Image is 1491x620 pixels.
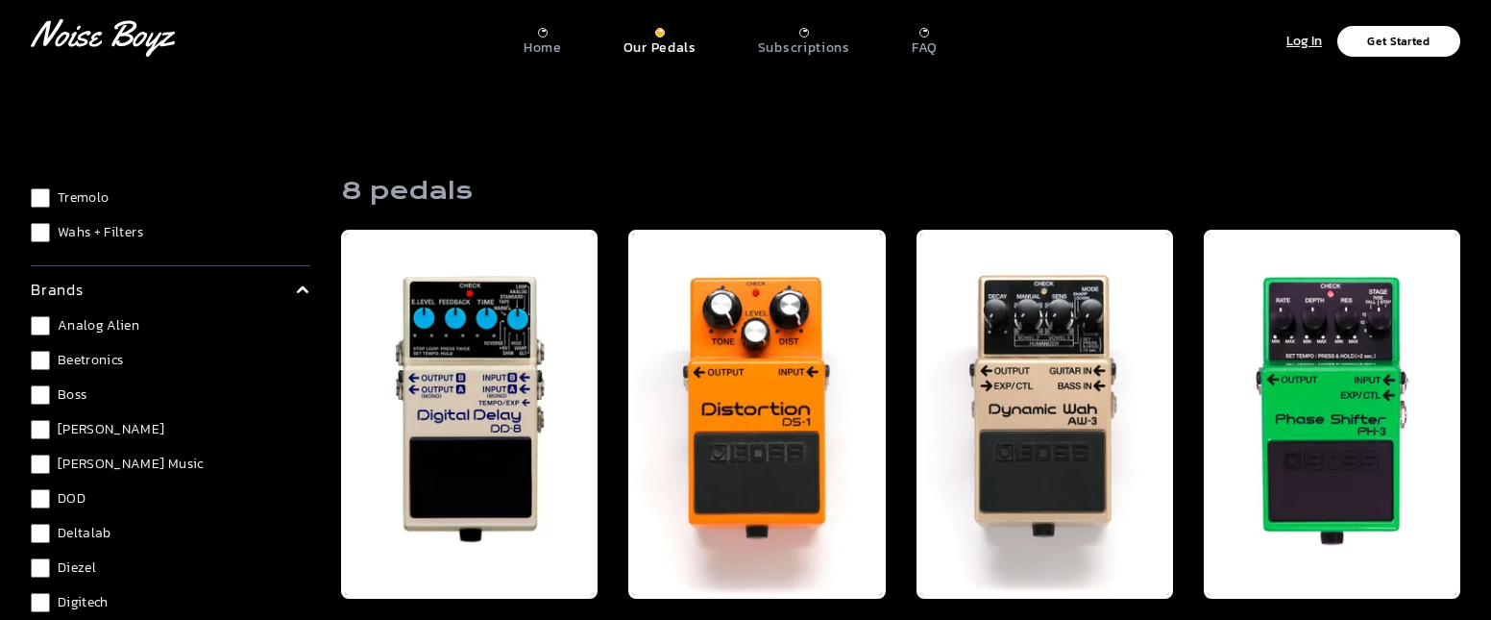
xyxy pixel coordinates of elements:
[58,455,204,474] span: [PERSON_NAME] Music
[758,20,850,57] a: Subscriptions
[31,223,50,242] input: Wahs + Filters
[31,455,50,474] input: [PERSON_NAME] Music
[524,39,562,57] p: Home
[31,489,50,508] input: DOD
[912,39,938,57] p: FAQ
[31,593,50,612] input: Digitech
[58,524,111,543] span: Deltalab
[31,558,50,578] input: Diezel
[31,524,50,543] input: Deltalab
[58,351,124,370] span: Beetronics
[31,420,50,439] input: [PERSON_NAME]
[58,316,139,335] span: Analog Alien
[58,558,96,578] span: Diezel
[58,489,86,508] span: DOD
[341,230,598,599] img: Boss DD-6 Delay - Noise Boyz
[1286,31,1322,53] p: Log In
[58,188,109,208] span: Tremolo
[758,39,850,57] p: Subscriptions
[623,39,697,57] p: Our Pedals
[623,20,697,57] a: Our Pedals
[341,176,473,207] h1: 8 pedals
[917,230,1173,599] img: Boss Dynamic Wash AW-3 - Noise Boyz
[31,278,84,301] p: brands
[58,420,165,439] span: [PERSON_NAME]
[31,188,50,208] input: Tremolo
[1367,36,1430,47] p: Get Started
[1337,26,1460,57] button: Get Started
[1204,230,1460,599] img: Boss PH-3 Phase Shifter
[524,20,562,57] a: Home
[31,278,310,301] summary: brands
[58,223,143,242] span: Wahs + Filters
[58,593,109,612] span: Digitech
[31,351,50,370] input: Beetronics
[31,385,50,405] input: Boss
[31,316,50,335] input: Analog Alien
[912,20,938,57] a: FAQ
[628,230,885,599] img: Boss DS1 Distortion
[58,385,86,405] span: Boss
